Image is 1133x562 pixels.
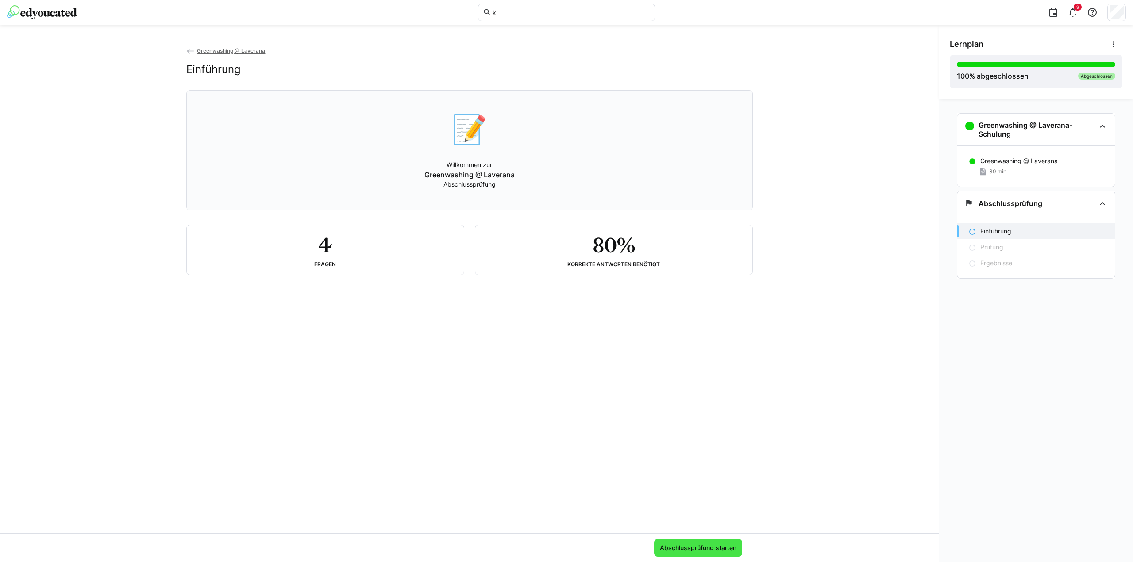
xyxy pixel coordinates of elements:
h2: 80% [593,232,634,258]
span: 30 min [989,168,1006,175]
a: Greenwashing @ Laverana [186,47,266,54]
p: Prüfung [980,243,1003,252]
span: 9 [1076,4,1079,10]
button: Abschlussprüfung starten [654,539,742,557]
input: Skills und Lernpfade durchsuchen… [492,8,650,16]
span: 100 [957,72,969,80]
h2: 4 [318,232,332,258]
h2: Einführung [186,63,241,76]
p: Abschlussprüfung [443,180,496,189]
div: 📝 [452,112,487,146]
span: Abschlussprüfung starten [659,543,738,552]
p: Greenwashing @ Laverana [424,169,515,180]
div: Korrekte Antworten benötigt [567,261,660,268]
h3: Greenwashing @ Laverana-Schulung [979,121,1095,138]
p: Greenwashing @ Laverana [980,157,1058,165]
p: Willkommen zur [447,161,492,169]
span: Greenwashing @ Laverana [197,47,265,54]
div: Abgeschlossen [1078,73,1115,80]
div: Fragen [314,261,336,268]
div: % abgeschlossen [957,71,1029,81]
span: Lernplan [950,39,983,49]
p: Ergebnisse [980,259,1012,268]
p: Einführung [980,227,1011,236]
h3: Abschlussprüfung [979,199,1042,208]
